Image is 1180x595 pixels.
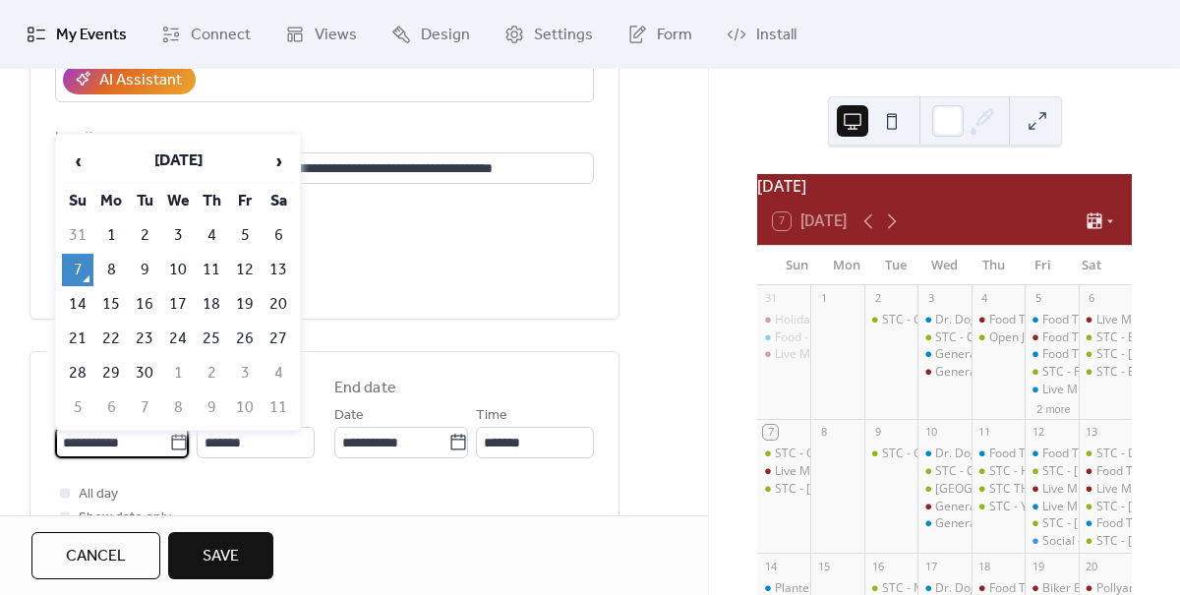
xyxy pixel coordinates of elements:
[270,8,372,61] a: Views
[1025,515,1078,532] div: STC - Warren Douglas Band @ Fri Sep 12, 2025 7pm - 10pm (CDT)
[775,346,1086,363] div: Live Music - [PERSON_NAME] @ [DATE] 2pm - 5pm (CDT)
[1085,291,1099,306] div: 6
[917,346,971,363] div: General Knowledge - Roselle @ Wed Sep 3, 2025 7pm - 9pm (CDT)
[917,481,971,498] div: STC - Stadium Street Eats @ Wed Sep 10, 2025 6pm - 9pm (CDT)
[756,24,796,47] span: Install
[1018,246,1067,285] div: Fri
[315,24,357,47] span: Views
[972,481,1025,498] div: STC THEME NIGHT - YACHT ROCK @ Thu Sep 11, 2025 6pm - 10pm (CDT)
[1085,425,1099,440] div: 13
[1079,329,1132,346] div: STC - Brew Town Bites @ Sat Sep 6, 2025 2pm - 7pm (CDT)
[129,391,160,424] td: 7
[870,291,885,306] div: 2
[1025,499,1078,515] div: Live Music - JD Kostyk - Roselle @ Fri Sep 12, 2025 7pm - 10pm (CDT)
[1031,559,1045,573] div: 19
[196,254,227,286] td: 11
[334,404,364,428] span: Date
[864,446,917,462] div: STC - General Knowledge Trivia @ Tue Sep 9, 2025 7pm - 9pm (CDT)
[712,8,811,61] a: Install
[1079,499,1132,515] div: STC - Billy Denton @ Sat Sep 13, 2025 2pm - 5pm (CDT)
[147,8,265,61] a: Connect
[95,391,127,424] td: 6
[229,391,261,424] td: 10
[229,254,261,286] td: 12
[1031,291,1045,306] div: 5
[775,312,1033,328] div: Holiday Taproom Hours 12pm -10pm @ [DATE]
[1025,481,1078,498] div: Live Music - Dan Colles - Lemont @ Fri Sep 12, 2025 7pm - 10pm (CDT)
[816,425,831,440] div: 8
[870,559,885,573] div: 16
[917,329,971,346] div: STC - Charity Bike Ride with Sammy's Bikes @ Weekly from 6pm to 7:30pm on Wednesday from Wed May ...
[816,291,831,306] div: 1
[95,323,127,355] td: 22
[95,141,261,183] th: [DATE]
[757,481,810,498] div: STC - Hunt House Creative Arts Center Adult Band Showcase @ Sun Sep 7, 2025 5pm - 7pm (CDT)STC - ...
[822,246,871,285] div: Mon
[757,346,810,363] div: Live Music - Shawn Salmon - Lemont @ Sun Aug 31, 2025 2pm - 5pm (CDT)
[775,446,1090,462] div: STC - Outdoor Doggie Dining class @ 1pm - 2:30pm (CDT)
[62,254,93,286] td: 7
[196,288,227,321] td: 18
[95,254,127,286] td: 8
[1079,515,1132,532] div: Food Truck - Chuck’s Wood Fired Pizza - Roselle @ Sat Sep 13, 2025 5pm - 8pm (CST)
[1025,463,1078,480] div: STC - Pierogi Rig @ Fri Sep 12, 2025 5pm - 9pm (CDT)
[196,357,227,389] td: 2
[63,65,196,94] button: AI Assistant
[1025,446,1078,462] div: Food Truck - Da Wing Wagon/ Launch party - Roselle @ Fri Sep 12, 2025 5pm - 9pm (CDT)
[816,559,831,573] div: 15
[1079,463,1132,480] div: Food Truck - Happy Times - Lemont @ Sat Sep 13, 2025 2pm - 6pm (CDT)
[1079,364,1132,381] div: STC - EXHALE @ Sat Sep 6, 2025 7pm - 10pm (CDT)
[263,254,294,286] td: 13
[55,126,590,149] div: Location
[917,364,971,381] div: General Knowledge Trivia - Lemont @ Wed Sep 3, 2025 7pm - 9pm (CDT)
[977,291,992,306] div: 4
[129,323,160,355] td: 23
[95,185,127,217] th: Mo
[263,288,294,321] td: 20
[196,219,227,252] td: 4
[1031,425,1045,440] div: 12
[657,24,692,47] span: Form
[56,24,127,47] span: My Events
[920,246,970,285] div: Wed
[1025,346,1078,363] div: Food Truck- Uncle Cams Sandwiches - Roselle @ Fri Sep 5, 2025 5pm - 9pm (CDT)
[79,506,171,530] span: Show date only
[923,559,938,573] div: 17
[1025,382,1078,398] div: Live Music - Billy Denton - Roselle @ Fri Sep 5, 2025 7pm - 10pm (CDT)
[62,288,93,321] td: 14
[757,174,1132,198] div: [DATE]
[972,329,1025,346] div: Open Jam with Sam Wyatt @ STC @ Thu Sep 4, 2025 7pm - 11pm (CDT)
[162,288,194,321] td: 17
[62,357,93,389] td: 28
[229,219,261,252] td: 5
[229,185,261,217] th: Fr
[62,323,93,355] td: 21
[229,323,261,355] td: 26
[196,185,227,217] th: Th
[263,391,294,424] td: 11
[757,329,810,346] div: Food - Good Stuff Eats - Roselle @ Sun Aug 31, 2025 1pm - 4pm (CDT)
[168,532,273,579] button: Save
[1025,312,1078,328] div: Food Truck - Koris Koop -Roselle @ Fri Sep 5, 2025 5pm - 9pm (CDT)
[972,499,1025,515] div: STC - Yacht Rockettes @ Thu Sep 11, 2025 7pm - 10pm (CDT)
[864,312,917,328] div: STC - General Knowledge Trivia @ Tue Sep 2, 2025 7pm - 9pm (CDT)
[31,532,160,579] a: Cancel
[1029,399,1078,416] button: 2 more
[763,559,778,573] div: 14
[334,377,396,400] div: End date
[1079,346,1132,363] div: STC - Terry Byrne @ Sat Sep 6, 2025 2pm - 5pm (CDT)
[763,291,778,306] div: 31
[917,446,971,462] div: Dr. Dog’s Food Truck - Roselle @ Weekly from 6pm to 9pm
[1025,533,1078,550] div: Social - Magician Pat Flanagan @ Fri Sep 12, 2025 8pm - 10:30pm (CDT)
[476,404,507,428] span: Time
[613,8,707,61] a: Form
[1079,446,1132,462] div: STC - Dark Horse Grill @ Sat Sep 13, 2025 1pm - 5pm (CDT)
[775,329,1096,346] div: Food - Good Stuff Eats - Roselle @ [DATE] 1pm - 4pm (CDT)
[757,463,810,480] div: Live Music - Dylan Raymond - Lemont @ Sun Sep 7, 2025 2pm - 4pm (CDT)
[917,499,971,515] div: General Knowledge Trivia - Lemont @ Wed Sep 10, 2025 7pm - 9pm (CDT)
[263,219,294,252] td: 6
[1079,312,1132,328] div: Live Music- InFunktious Duo - Lemont @ Sat Sep 6, 2025 2pm - 5pm (CDT)
[263,357,294,389] td: 4
[129,288,160,321] td: 16
[95,219,127,252] td: 1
